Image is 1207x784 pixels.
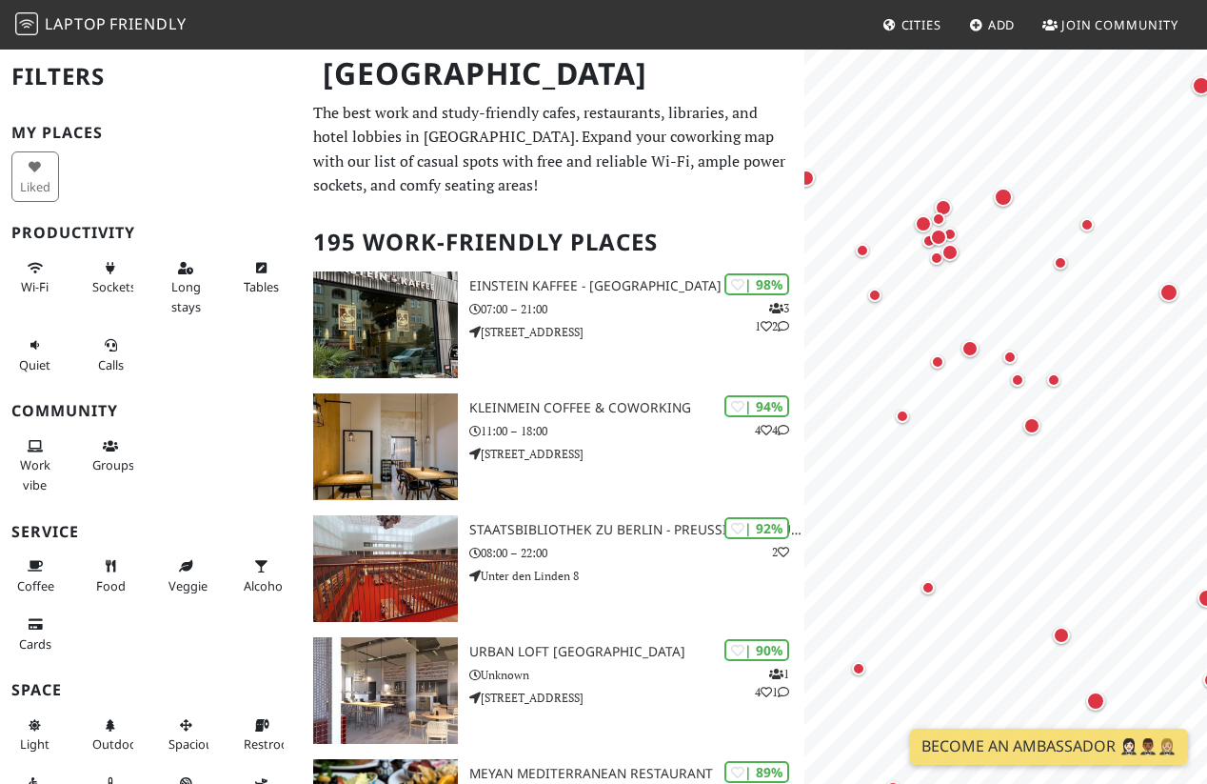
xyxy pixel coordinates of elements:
[938,240,962,265] div: Map marker
[939,223,961,246] div: Map marker
[1006,369,1029,392] div: Map marker
[17,577,54,594] span: Coffee
[92,278,136,295] span: Power sockets
[11,48,290,106] h2: Filters
[875,8,949,42] a: Cities
[96,577,126,594] span: Food
[11,710,59,760] button: Light
[45,13,107,34] span: Laptop
[19,356,50,373] span: Quiet
[92,456,134,473] span: Group tables
[469,766,804,782] h3: Meyan Mediterranean Restaurant
[724,517,789,539] div: | 92%
[469,544,804,562] p: 08:00 – 22:00
[168,735,219,753] span: Spacious
[11,681,290,699] h3: Space
[11,609,59,659] button: Cards
[307,48,801,100] h1: [GEOGRAPHIC_DATA]
[87,551,134,601] button: Food
[755,665,789,701] p: 1 4 1
[961,8,1023,42] a: Add
[313,271,458,378] img: Einstein Kaffee - Charlottenburg
[1042,369,1065,392] div: Map marker
[911,211,936,236] div: Map marker
[302,637,804,744] a: URBAN LOFT Berlin | 90% 141 URBAN LOFT [GEOGRAPHIC_DATA] Unknown [STREET_ADDRESS]
[11,402,290,420] h3: Community
[724,273,789,295] div: | 98%
[469,567,804,585] p: Unter den Linden 8
[863,284,886,307] div: Map marker
[999,346,1021,369] div: Map marker
[11,224,290,242] h3: Productivity
[21,278,49,295] span: Stable Wi-Fi
[469,445,804,463] p: [STREET_ADDRESS]
[163,252,210,322] button: Long stays
[847,657,870,680] div: Map marker
[469,278,804,294] h3: Einstein Kaffee - [GEOGRAPHIC_DATA]
[163,551,210,601] button: Veggie
[87,252,134,303] button: Sockets
[1035,8,1186,42] a: Join Community
[11,551,59,601] button: Coffee
[313,213,793,271] h2: 195 Work-Friendly Places
[851,239,874,262] div: Map marker
[11,252,59,303] button: Wi-Fi
[469,644,804,660] h3: URBAN LOFT [GEOGRAPHIC_DATA]
[724,639,789,661] div: | 90%
[244,735,300,753] span: Restroom
[238,710,286,760] button: Restroom
[87,431,134,481] button: Groups
[168,577,208,594] span: Veggie
[19,635,51,653] span: Credit cards
[918,230,940,252] div: Map marker
[917,576,940,599] div: Map marker
[92,735,142,753] span: Outdoor area
[926,351,949,373] div: Map marker
[244,577,286,594] span: Alcohol
[1049,251,1072,274] div: Map marker
[313,515,458,622] img: Staatsbibliothek zu Berlin - Preußischer Kulturbesitz
[926,225,951,250] div: Map marker
[20,735,49,753] span: Natural light
[313,637,458,744] img: URBAN LOFT Berlin
[109,13,186,34] span: Friendly
[11,124,290,142] h3: My Places
[302,393,804,500] a: KleinMein Coffee & Coworking | 94% 44 KleinMein Coffee & Coworking 11:00 – 18:00 [STREET_ADDRESS]
[724,395,789,417] div: | 94%
[469,300,804,318] p: 07:00 – 21:00
[988,16,1016,33] span: Add
[469,323,804,341] p: [STREET_ADDRESS]
[238,551,286,601] button: Alcohol
[11,523,290,541] h3: Service
[931,195,956,220] div: Map marker
[313,101,793,198] p: The best work and study-friendly cafes, restaurants, libraries, and hotel lobbies in [GEOGRAPHIC_...
[87,710,134,760] button: Outdoor
[469,666,804,684] p: Unknown
[238,252,286,303] button: Tables
[755,299,789,335] p: 3 1 2
[1156,279,1182,306] div: Map marker
[1076,213,1098,236] div: Map marker
[469,400,804,416] h3: KleinMein Coffee & Coworking
[755,421,789,439] p: 4 4
[244,278,279,295] span: Work-friendly tables
[901,16,941,33] span: Cities
[11,330,59,380] button: Quiet
[1049,623,1074,648] div: Map marker
[15,12,38,35] img: LaptopFriendly
[469,689,804,707] p: [STREET_ADDRESS]
[20,456,50,493] span: People working
[794,166,819,191] div: Map marker
[469,422,804,440] p: 11:00 – 18:00
[87,330,134,380] button: Calls
[990,184,1017,211] div: Map marker
[302,271,804,378] a: Einstein Kaffee - Charlottenburg | 98% 312 Einstein Kaffee - [GEOGRAPHIC_DATA] 07:00 – 21:00 [STR...
[171,278,201,314] span: Long stays
[11,431,59,500] button: Work vibe
[302,515,804,622] a: Staatsbibliothek zu Berlin - Preußischer Kulturbesitz | 92% 2 Staatsbibliothek zu Berlin - Preußi...
[469,522,804,538] h3: Staatsbibliothek zu Berlin - Preußischer Kulturbesitz
[98,356,124,373] span: Video/audio calls
[891,405,914,428] div: Map marker
[1019,413,1044,438] div: Map marker
[958,336,982,361] div: Map marker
